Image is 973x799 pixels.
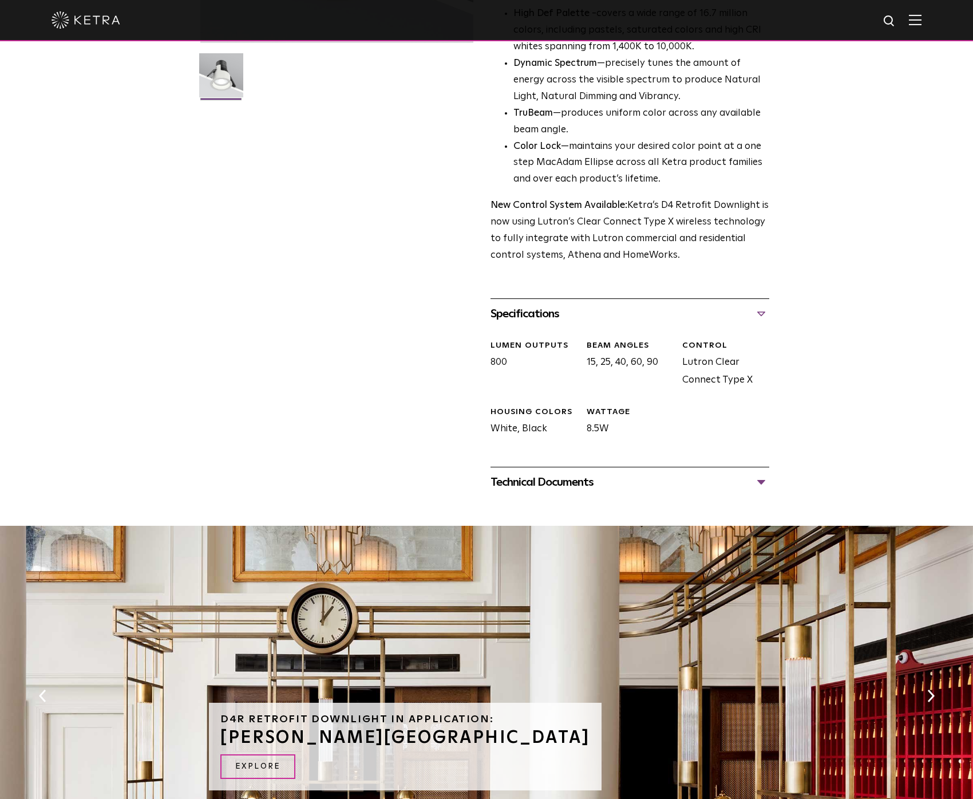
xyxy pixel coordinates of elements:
img: search icon [883,14,897,29]
a: EXPLORE [220,754,295,779]
div: Technical Documents [491,473,769,491]
button: Next [925,688,936,703]
div: White, Black [482,407,578,438]
div: 8.5W [578,407,674,438]
button: Previous [37,688,48,703]
div: Beam Angles [587,340,674,352]
strong: TruBeam [513,108,553,118]
li: —produces uniform color across any available beam angle. [513,105,769,139]
strong: Color Lock [513,141,561,151]
strong: Dynamic Spectrum [513,58,597,68]
div: HOUSING COLORS [491,407,578,418]
div: LUMEN OUTPUTS [491,340,578,352]
div: WATTAGE [587,407,674,418]
strong: New Control System Available: [491,200,627,210]
h6: D4R Retrofit Downlight in Application: [220,714,590,725]
img: Hamburger%20Nav.svg [909,14,921,25]
div: CONTROL [682,340,769,352]
div: 800 [482,340,578,389]
li: —maintains your desired color point at a one step MacAdam Ellipse across all Ketra product famili... [513,139,769,188]
div: 15, 25, 40, 60, 90 [578,340,674,389]
img: D4R Retrofit Downlight [199,53,243,106]
div: Lutron Clear Connect Type X [674,340,769,389]
h3: [PERSON_NAME][GEOGRAPHIC_DATA] [220,729,590,746]
div: Specifications [491,305,769,323]
li: —precisely tunes the amount of energy across the visible spectrum to produce Natural Light, Natur... [513,56,769,105]
p: Ketra’s D4 Retrofit Downlight is now using Lutron’s Clear Connect Type X wireless technology to f... [491,198,769,264]
img: ketra-logo-2019-white [52,11,120,29]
